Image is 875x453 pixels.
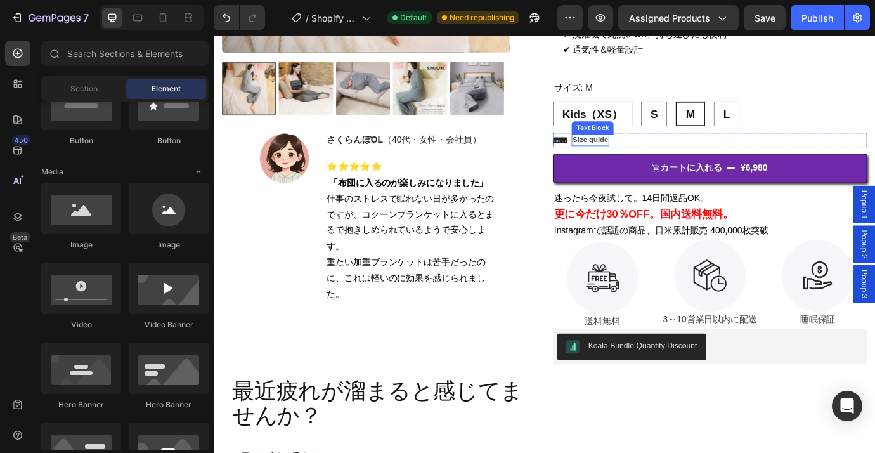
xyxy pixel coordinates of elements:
div: カートに入れる [514,147,585,160]
button: 7 [5,5,94,30]
span: Need republishing [450,12,514,23]
img: Alt Image [406,238,488,320]
span: 最近疲れが溜まると感じてませんか？ [21,395,356,452]
p: 7 [83,10,89,25]
img: Alt Image [529,235,612,318]
button: Carousel Next Arrow [339,212,359,232]
input: Search Sections & Elements [41,41,209,66]
span: M [543,84,554,98]
span: Assigned Products [629,11,710,25]
div: Undo/Redo [214,5,265,30]
div: Text Block [414,101,457,112]
span: 重たい加重ブランケットは苦手だったのに、これは軽いのに効果を感じられました。 [130,256,313,303]
button: Save [744,5,786,30]
div: Beta [10,232,30,242]
span: ✔ 通気性＆軽量設計 [401,11,493,22]
p: 睡眠保証 [639,319,750,334]
p: Size guide [413,115,453,126]
div: Button [41,135,121,147]
button: Assigned Products [618,5,739,30]
span: Popup 1 [742,178,755,211]
p: （40代・女性・会社員） [130,112,323,130]
p: 送料無料 [391,322,502,337]
span: S [502,84,510,98]
div: Image [41,239,121,251]
div: Button [129,135,209,147]
span: Default [400,12,427,23]
div: Open Intercom Messenger [832,391,862,421]
span: Popup 3 [742,270,755,303]
button: Koala Bundle Quantity Discount [395,343,566,374]
div: Video [41,319,121,331]
div: Image [129,239,209,251]
img: Alt Image [653,235,736,318]
span: Element [152,83,181,95]
legend: サイズ: M [390,53,437,69]
span: Save [755,13,775,23]
span: 仕事のストレスで眠れない日が多かったのですが、コクーンブランケットに入るとまるで抱きしめられているようで安心します。 [130,183,323,248]
button: カートに入れる [390,136,751,170]
div: Video Banner [129,319,209,331]
p: 3～10営業日以内に配送 [515,319,626,334]
strong: 更に今だけ30％OFF。国内送料無料。 [391,199,597,213]
span: / [306,11,309,25]
span: Popup 2 [742,224,755,257]
span: Kids（XS） [401,84,470,98]
button: Publish [791,5,844,30]
span: Shopify Original Product Template [311,11,357,25]
div: Hero Banner [129,399,209,410]
span: Toggle open [188,162,209,182]
p: 迷ったら今夜試して。14日間返品OK。 [391,179,750,216]
span: L [586,84,593,98]
div: Koala Bundle Quantity Discount [431,351,556,364]
span: Section [70,83,98,95]
div: Rich Text Editor. Editing area: main [412,114,455,128]
strong: 「布団に入るのが楽しみになりました」 [133,164,315,175]
div: ¥6,980 [605,145,638,161]
strong: さくらんぼOL [130,115,195,126]
div: Publish [801,11,833,25]
span: Media [41,166,63,178]
img: COGWoM-s-4MDEAE=.png [405,351,420,366]
span: ⭐️⭐️⭐️⭐️⭐️ [130,146,193,157]
span: 日米累計販売 400,000枚突破 [507,219,638,230]
img: Alt Image [50,110,113,174]
div: 450 [12,135,30,145]
div: Hero Banner [41,399,121,410]
span: Instagramで話題の商品、 [391,219,507,230]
